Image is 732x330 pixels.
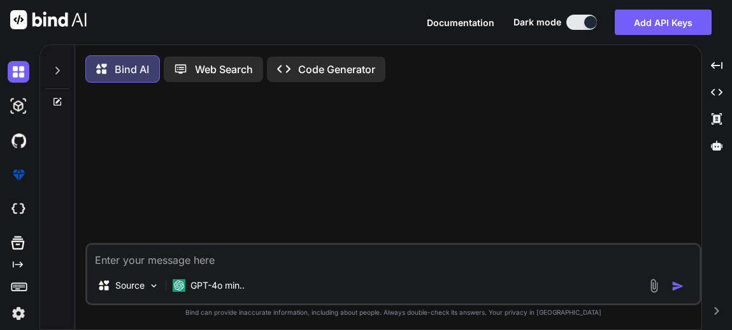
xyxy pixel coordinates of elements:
[427,16,494,29] button: Documentation
[8,130,29,151] img: githubDark
[115,62,149,77] p: Bind AI
[647,278,661,293] img: attachment
[10,10,87,29] img: Bind AI
[190,279,245,292] p: GPT-4o min..
[8,61,29,83] img: darkChat
[8,198,29,220] img: cloudideIcon
[173,279,185,292] img: GPT-4o mini
[298,62,375,77] p: Code Generator
[148,280,159,291] img: Pick Models
[615,10,712,35] button: Add API Keys
[671,280,684,292] img: icon
[85,308,701,317] p: Bind can provide inaccurate information, including about people. Always double-check its answers....
[427,17,494,28] span: Documentation
[8,164,29,186] img: premium
[8,95,29,117] img: darkAi-studio
[115,279,145,292] p: Source
[195,62,253,77] p: Web Search
[513,16,561,29] span: Dark mode
[8,303,29,324] img: settings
